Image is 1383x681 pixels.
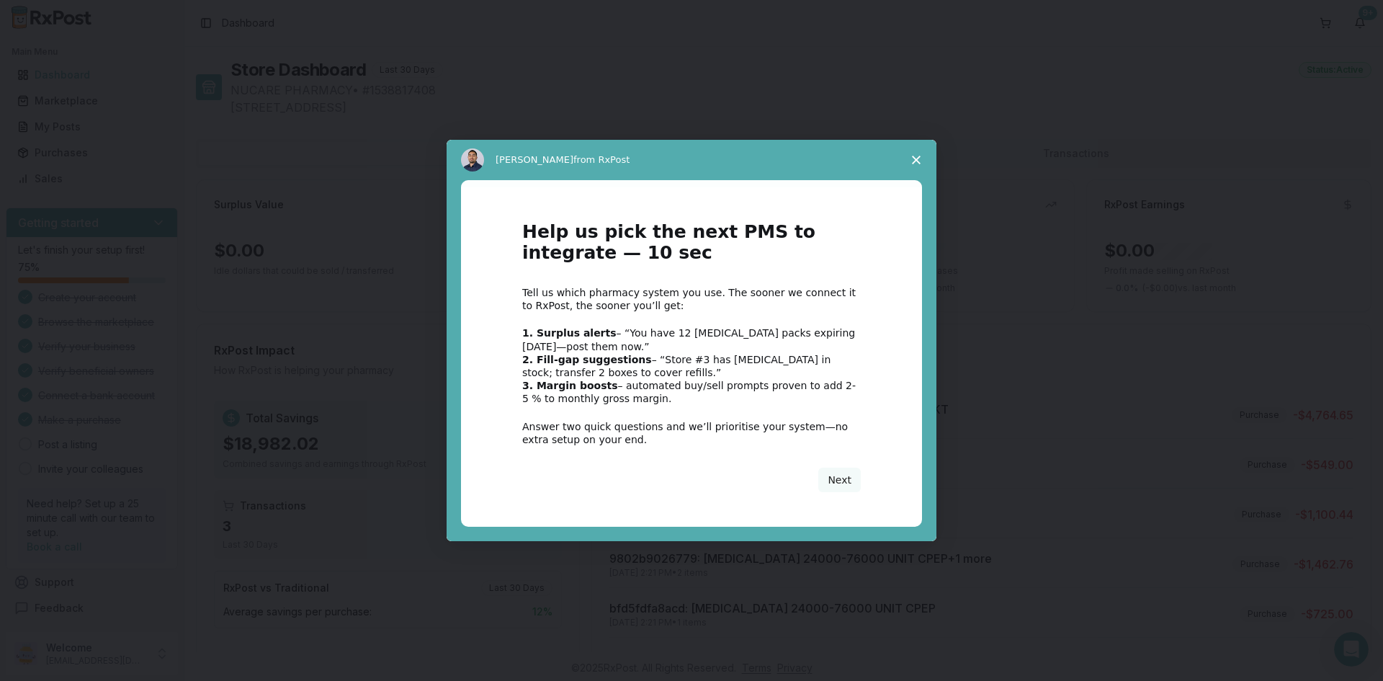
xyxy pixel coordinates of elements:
b: 1. Surplus alerts [522,327,617,339]
span: Close survey [896,140,936,180]
span: from RxPost [573,154,630,165]
b: 3. Margin boosts [522,380,618,391]
h1: Help us pick the next PMS to integrate — 10 sec [522,222,861,272]
b: 2. Fill-gap suggestions [522,354,652,365]
span: [PERSON_NAME] [496,154,573,165]
div: Tell us which pharmacy system you use. The sooner we connect it to RxPost, the sooner you’ll get: [522,286,861,312]
div: – “You have 12 [MEDICAL_DATA] packs expiring [DATE]—post them now.” [522,326,861,352]
div: – automated buy/sell prompts proven to add 2-5 % to monthly gross margin. [522,379,861,405]
div: – “Store #3 has [MEDICAL_DATA] in stock; transfer 2 boxes to cover refills.” [522,353,861,379]
button: Next [818,468,861,492]
img: Profile image for Manuel [461,148,484,172]
div: Answer two quick questions and we’ll prioritise your system—no extra setup on your end. [522,420,861,446]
